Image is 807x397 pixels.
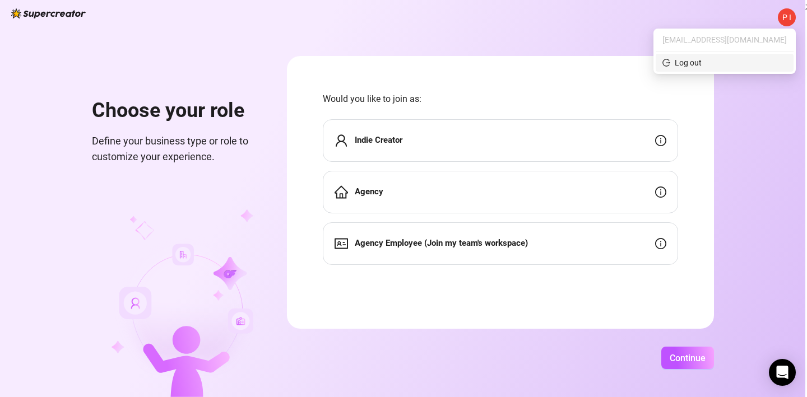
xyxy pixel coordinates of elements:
[670,353,706,363] span: Continue
[335,185,348,199] span: home
[661,347,714,369] button: Continue
[662,34,787,46] span: [EMAIL_ADDRESS][DOMAIN_NAME]
[675,57,702,69] div: Log out
[662,59,670,67] span: logout
[323,92,678,106] span: Would you like to join as:
[655,135,666,146] span: info-circle
[11,8,86,18] img: logo
[92,99,260,123] h1: Choose your role
[92,133,260,165] span: Define your business type or role to customize your experience.
[769,359,796,386] div: Open Intercom Messenger
[655,238,666,249] span: info-circle
[335,237,348,250] span: idcard
[655,186,666,198] span: info-circle
[335,134,348,147] span: user
[782,11,791,24] span: P I
[355,186,383,197] strong: Agency
[355,135,402,145] strong: Indie Creator
[355,238,528,248] strong: Agency Employee (Join my team's workspace)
